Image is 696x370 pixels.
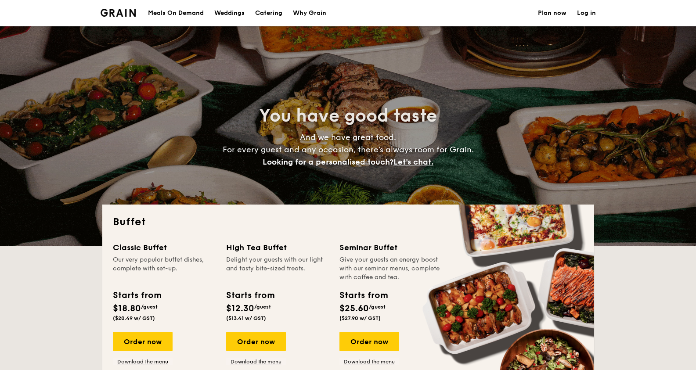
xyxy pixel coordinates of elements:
[339,315,381,321] span: ($27.90 w/ GST)
[226,332,286,351] div: Order now
[226,241,329,254] div: High Tea Buffet
[113,215,584,229] h2: Buffet
[339,255,442,282] div: Give your guests an energy boost with our seminar menus, complete with coffee and tea.
[254,304,271,310] span: /guest
[113,358,173,365] a: Download the menu
[223,133,474,167] span: And we have great food. For every guest and any occasion, there’s always room for Grain.
[113,255,216,282] div: Our very popular buffet dishes, complete with set-up.
[339,289,387,302] div: Starts from
[226,255,329,282] div: Delight your guests with our light and tasty bite-sized treats.
[113,315,155,321] span: ($20.49 w/ GST)
[101,9,136,17] img: Grain
[339,358,399,365] a: Download the menu
[141,304,158,310] span: /guest
[226,315,266,321] span: ($13.41 w/ GST)
[259,105,437,126] span: You have good taste
[113,303,141,314] span: $18.80
[226,303,254,314] span: $12.30
[113,289,161,302] div: Starts from
[101,9,136,17] a: Logotype
[393,157,433,167] span: Let's chat.
[339,332,399,351] div: Order now
[369,304,386,310] span: /guest
[226,289,274,302] div: Starts from
[339,241,442,254] div: Seminar Buffet
[263,157,393,167] span: Looking for a personalised touch?
[113,332,173,351] div: Order now
[339,303,369,314] span: $25.60
[226,358,286,365] a: Download the menu
[113,241,216,254] div: Classic Buffet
